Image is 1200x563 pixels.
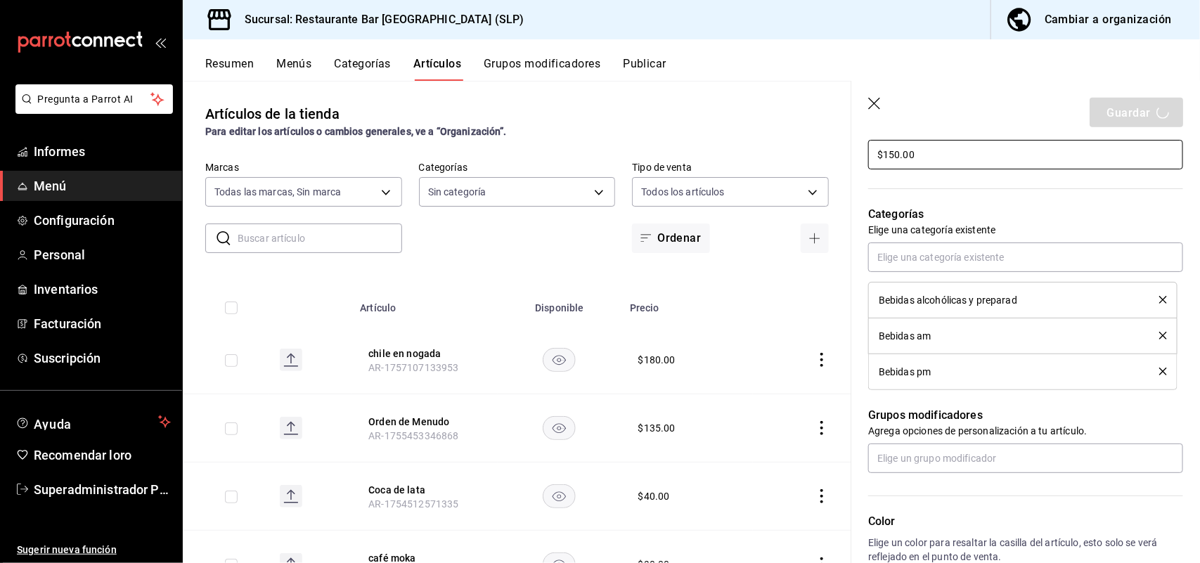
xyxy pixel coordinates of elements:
[34,144,85,159] font: Informes
[657,231,701,245] font: Ordenar
[368,484,425,496] font: Coca de lata
[879,367,931,377] span: Bebidas pm
[34,482,186,497] font: Superadministrador Parrot
[543,348,576,372] button: disponibilidad-producto
[34,351,101,365] font: Suscripción
[630,303,659,314] font: Precio
[868,408,983,422] font: Grupos modificadores
[638,422,644,434] font: $
[868,140,1183,169] input: $0.00
[335,57,392,70] font: Categorías
[868,444,1183,473] input: Elige un grupo modificador
[34,282,98,297] font: Inventarios
[543,416,576,440] button: disponibilidad-producto
[879,295,1017,305] span: Bebidas alcohólicas y preparad
[1045,13,1172,26] font: Cambiar a organización
[368,362,458,373] font: AR-1757107133953
[34,179,67,193] font: Menú
[368,416,449,427] font: Orden de Menudo
[34,213,115,228] font: Configuración
[238,224,402,252] input: Buscar artículo
[368,413,481,429] button: editar-ubicación-del-producto
[868,515,896,528] font: Color
[868,224,995,235] font: Elige una categoría existente
[368,345,481,361] button: editar-ubicación-del-producto
[868,537,1158,562] font: Elige un color para resaltar la casilla del artículo, esto solo se verá reflejado en el punto de ...
[543,484,576,508] button: disponibilidad-producto
[623,57,666,70] font: Publicar
[1149,368,1167,375] button: delete
[360,303,396,314] font: Artículo
[34,448,131,462] font: Recomendar loro
[276,57,311,70] font: Menús
[214,186,342,198] font: Todas las marcas, Sin marca
[638,491,644,502] font: $
[535,303,584,314] font: Disponible
[644,422,676,434] font: 135.00
[10,102,173,117] a: Pregunta a Parrot AI
[419,162,467,173] font: Categorías
[632,224,709,253] button: Ordenar
[155,37,166,48] button: abrir_cajón_menú
[205,105,340,122] font: Artículos de la tienda
[17,544,117,555] font: Sugerir nueva función
[644,354,676,365] font: 180.00
[815,489,829,503] button: comportamiento
[644,491,670,502] font: 40.00
[1149,296,1167,304] button: delete
[205,57,254,70] font: Resumen
[38,93,134,105] font: Pregunta a Parrot AI
[205,162,239,173] font: Marcas
[1149,332,1167,339] button: delete
[245,13,524,26] font: Sucursal: Restaurante Bar [GEOGRAPHIC_DATA] (SLP)
[879,331,931,341] span: Bebidas am
[868,242,1183,272] input: Elige una categoría existente
[632,162,692,173] font: Tipo de venta
[428,186,486,198] font: Sin categoría
[34,316,101,331] font: Facturación
[815,421,829,435] button: comportamiento
[15,84,173,114] button: Pregunta a Parrot AI
[815,353,829,367] button: comportamiento
[868,207,924,221] font: Categorías
[368,481,481,497] button: editar-ubicación-del-producto
[868,425,1087,436] font: Agrega opciones de personalización a tu artículo.
[205,126,507,137] font: Para editar los artículos o cambios generales, ve a “Organización”.
[638,354,644,365] font: $
[641,186,725,198] font: Todos los artículos
[34,247,85,262] font: Personal
[205,56,1200,81] div: pestañas de navegación
[34,417,72,432] font: Ayuda
[368,498,458,510] font: AR-1754512571335
[368,348,441,359] font: chile en nogada
[368,430,458,441] font: AR-1755453346868
[413,57,461,70] font: Artículos
[484,57,600,70] font: Grupos modificadores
